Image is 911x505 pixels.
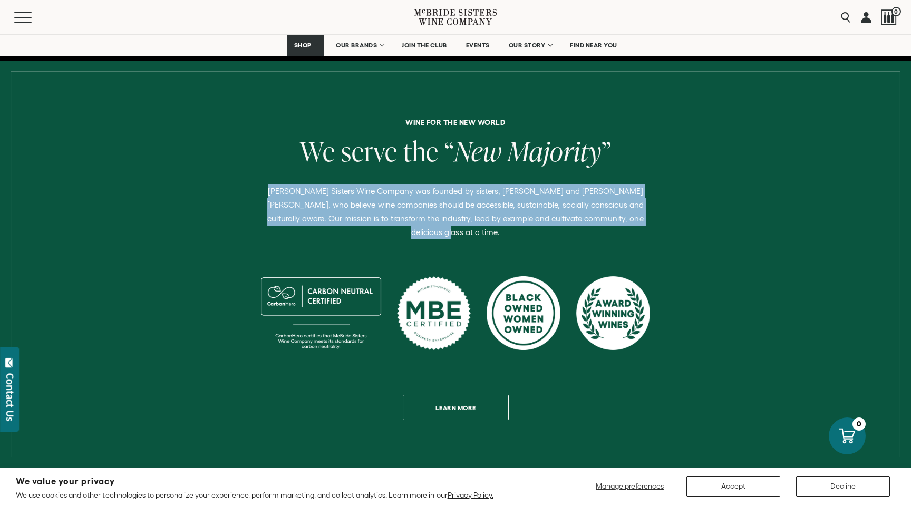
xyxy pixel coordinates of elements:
span: JOIN THE CLUB [402,42,447,49]
span: New [454,133,502,169]
p: We use cookies and other technologies to personalize your experience, perform marketing, and coll... [16,490,493,500]
button: Accept [686,476,780,497]
span: 0 [891,7,901,16]
a: JOIN THE CLUB [395,35,454,56]
p: [PERSON_NAME] Sisters Wine Company was founded by sisters, [PERSON_NAME] and [PERSON_NAME] [PERSO... [257,184,654,239]
span: serve [341,133,398,169]
a: EVENTS [459,35,497,56]
span: Majority [507,133,601,169]
a: OUR STORY [502,35,558,56]
h2: We value your privacy [16,477,493,486]
button: Mobile Menu Trigger [14,12,52,23]
span: “ [444,133,454,169]
span: Manage preferences [596,482,664,490]
a: SHOP [287,35,324,56]
span: SHOP [294,42,312,49]
button: Manage preferences [589,476,671,497]
span: OUR BRANDS [336,42,377,49]
a: Learn more [403,395,509,420]
a: FIND NEAR YOU [563,35,624,56]
div: 0 [852,417,866,431]
span: the [403,133,439,169]
span: Learn more [417,397,495,418]
button: Decline [796,476,890,497]
h6: Wine for the new world [42,119,869,126]
span: We [300,133,335,169]
span: OUR STORY [509,42,546,49]
a: Privacy Policy. [448,491,493,499]
div: Contact Us [5,373,15,421]
span: FIND NEAR YOU [570,42,617,49]
a: OUR BRANDS [329,35,390,56]
span: ” [601,133,611,169]
span: EVENTS [466,42,490,49]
